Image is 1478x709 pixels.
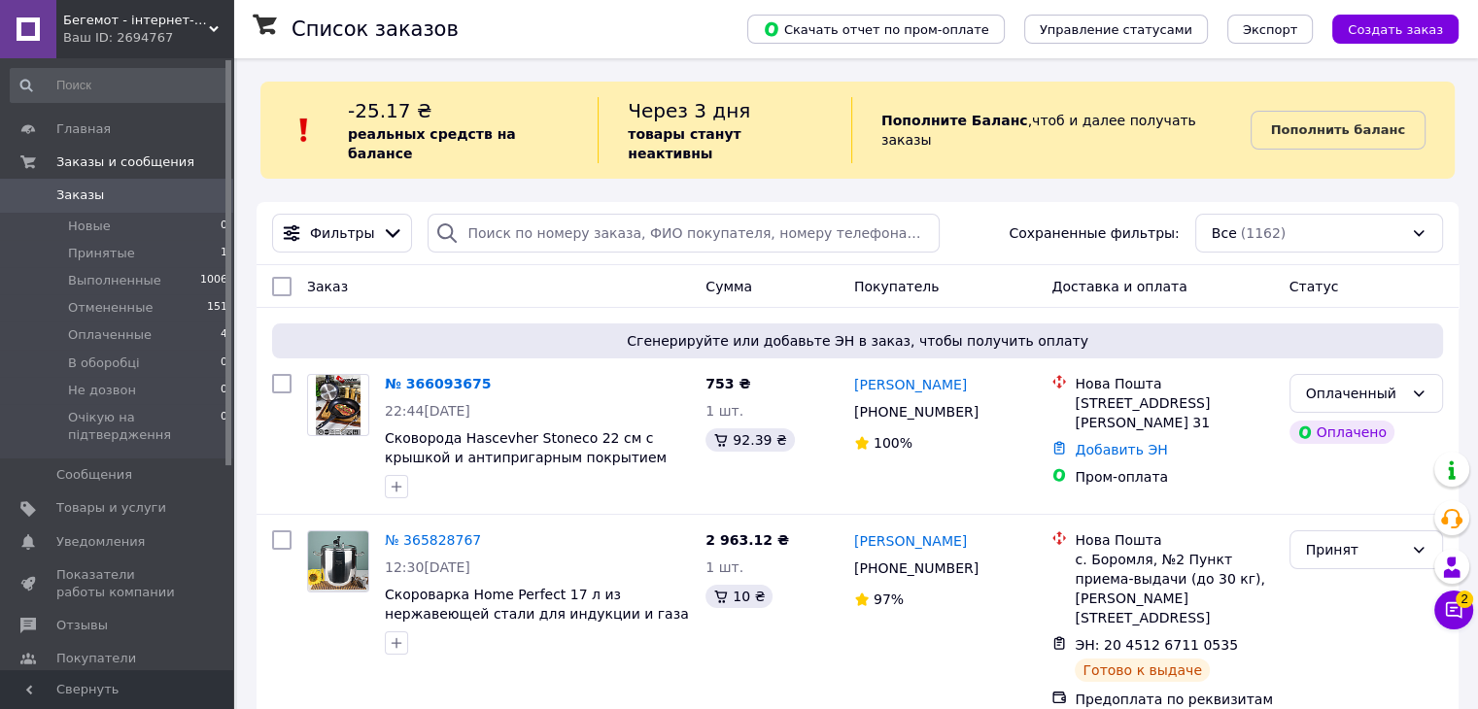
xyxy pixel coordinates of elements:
a: Фото товару [307,530,369,592]
span: 22:44[DATE] [385,403,470,419]
span: 151 [207,299,227,317]
span: Статус [1289,279,1339,294]
button: Чат с покупателем2 [1434,591,1473,629]
a: Добавить ЭН [1075,442,1167,457]
div: , чтоб и далее получать заказы [851,97,1251,163]
input: Поиск [10,68,229,103]
div: Пром-оплата [1075,467,1273,487]
span: Отмененные [68,299,153,317]
span: ЭН: 20 4512 6711 0535 [1075,637,1238,653]
span: Показатели работы компании [56,566,180,601]
b: Пополните Баланс [881,113,1028,128]
a: [PERSON_NAME] [854,531,967,551]
span: Заказ [307,279,348,294]
div: Нова Пошта [1075,530,1273,550]
a: Пополнить баланс [1251,111,1426,150]
img: Фото товару [316,375,361,435]
span: Фильтры [310,223,374,243]
span: 1 шт. [705,559,743,575]
span: (1162) [1241,225,1287,241]
span: 97% [874,591,904,607]
div: Принят [1306,539,1403,560]
span: Создать заказ [1348,22,1443,37]
div: Готово к выдаче [1075,658,1209,682]
span: Покупатель [854,279,940,294]
span: Оплаченные [68,326,152,344]
input: Поиск по номеру заказа, ФИО покупателя, номеру телефона, Email, номеру накладной [428,214,940,253]
span: Сохраненные фильтры: [1009,223,1179,243]
img: :exclamation: [290,116,319,145]
h1: Список заказов [292,17,459,41]
span: В оборобці [68,354,140,372]
span: Управление статусами [1040,22,1192,37]
span: 0 [221,354,227,372]
span: 100% [874,435,912,451]
span: Сгенерируйте или добавьте ЭН в заказ, чтобы получить оплату [280,331,1435,351]
a: № 365828767 [385,532,481,548]
button: Создать заказ [1332,15,1459,44]
div: Нова Пошта [1075,374,1273,393]
span: Заказы и сообщения [56,153,194,171]
div: с. Боромля, №2 Пункт приема-выдачи (до 30 кг), [PERSON_NAME][STREET_ADDRESS] [1075,550,1273,627]
span: Все [1212,223,1237,243]
span: 0 [221,409,227,444]
span: 0 [221,382,227,399]
span: -25.17 ₴ [348,99,431,122]
span: Выполненные [68,272,161,289]
span: 1006 [200,272,227,289]
span: 12:30[DATE] [385,559,470,575]
img: Фото товару [308,531,368,591]
span: Сообщения [56,466,132,484]
span: Товары и услуги [56,499,166,517]
a: Создать заказ [1313,20,1459,36]
a: [PERSON_NAME] [854,375,967,394]
b: реальных средств на балансе [348,126,516,161]
span: 0 [221,218,227,235]
div: Ваш ID: 2694767 [63,29,233,47]
button: Управление статусами [1024,15,1208,44]
span: Через 3 дня [628,99,750,122]
span: Покупатели [56,650,136,667]
div: [PHONE_NUMBER] [850,555,982,582]
div: [STREET_ADDRESS][PERSON_NAME] 31 [1075,393,1273,432]
span: 2 963.12 ₴ [705,532,789,548]
a: Сковорода Hascevher Stoneco 22 см с крышкой и антипригарным покрытием Kanaflon для индукции и газа [385,430,667,485]
span: Экспорт [1243,22,1297,37]
span: Новые [68,218,111,235]
span: 753 ₴ [705,376,750,391]
span: 2 [1456,591,1473,608]
div: 92.39 ₴ [705,428,794,452]
a: № 366093675 [385,376,491,391]
span: Скачать отчет по пром-оплате [763,20,989,38]
span: Очікую на підтвердження [68,409,221,444]
div: Предоплата по реквизитам [1075,690,1273,709]
span: Не дозвон [68,382,136,399]
span: 1 шт. [705,403,743,419]
button: Скачать отчет по пром-оплате [747,15,1005,44]
div: Оплаченный [1306,383,1403,404]
b: Пополнить баланс [1271,122,1405,137]
span: Доставка и оплата [1051,279,1186,294]
span: Заказы [56,186,104,204]
a: Скороварка Home Perfect 17 л из нержавеющей стали для индукции и газа [385,587,689,622]
span: Главная [56,120,111,138]
div: 10 ₴ [705,585,773,608]
a: Фото товару [307,374,369,436]
span: 4 [221,326,227,344]
div: [PHONE_NUMBER] [850,398,982,425]
span: Принятые [68,245,135,262]
button: Экспорт [1227,15,1313,44]
span: Сумма [705,279,752,294]
b: товары станут неактивны [628,126,740,161]
span: Бегемот - інтернет-магазин посуду в роздріб і оптом [63,12,209,29]
span: 1 [221,245,227,262]
span: Уведомления [56,533,145,551]
div: Оплачено [1289,421,1394,444]
span: Отзывы [56,617,108,634]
